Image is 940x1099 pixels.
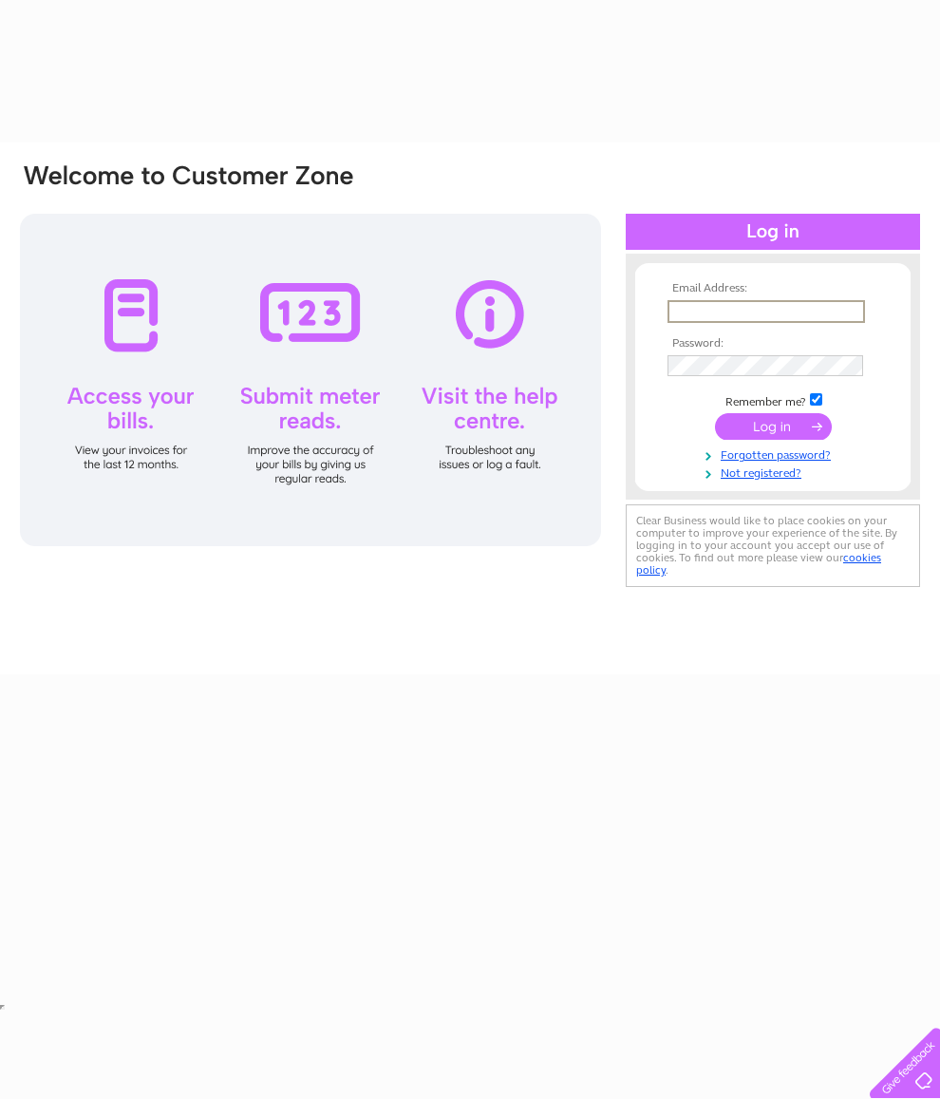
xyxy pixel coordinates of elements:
td: Remember me? [663,390,883,409]
a: cookies policy [636,551,881,577]
th: Email Address: [663,282,883,295]
a: Forgotten password? [667,445,883,463]
input: Submit [715,413,832,440]
th: Password: [663,337,883,351]
a: Not registered? [667,463,883,481]
div: Clear Business would like to place cookies on your computer to improve your experience of the sit... [626,504,920,587]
